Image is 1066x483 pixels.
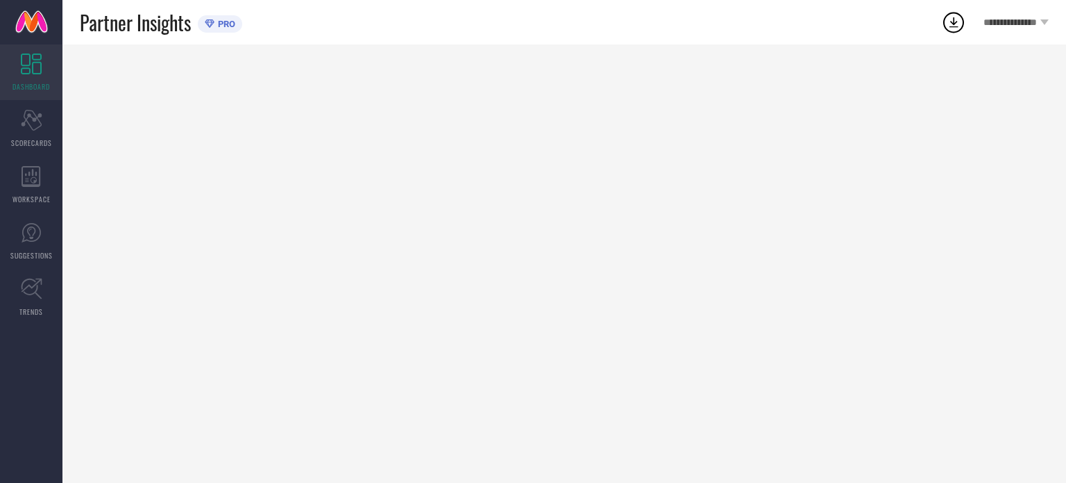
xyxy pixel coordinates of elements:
div: Open download list [941,10,966,35]
span: SCORECARDS [11,138,52,148]
span: DASHBOARD [12,81,50,92]
span: PRO [214,19,235,29]
span: WORKSPACE [12,194,51,204]
span: TRENDS [19,306,43,317]
span: Partner Insights [80,8,191,37]
span: SUGGESTIONS [10,250,53,261]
